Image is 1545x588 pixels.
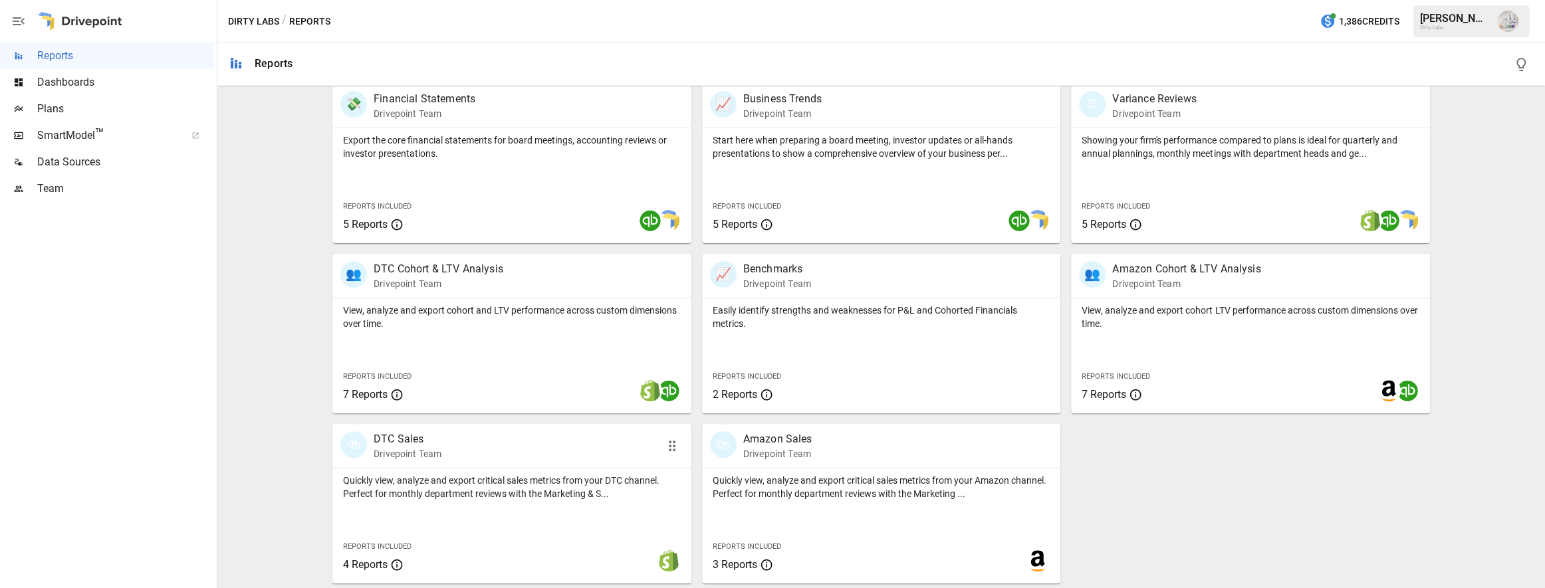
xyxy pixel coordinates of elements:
img: smart model [1027,210,1048,231]
button: 1,386Credits [1314,9,1405,34]
img: quickbooks [658,380,679,401]
p: Amazon Cohort & LTV Analysis [1112,261,1260,277]
span: Reports [37,48,214,64]
div: 📈 [710,261,737,288]
div: [PERSON_NAME] [1420,12,1489,25]
span: Reports Included [713,542,781,551]
p: View, analyze and export cohort and LTV performance across custom dimensions over time. [343,304,681,330]
p: Showing your firm's performance compared to plans is ideal for quarterly and annual plannings, mo... [1082,134,1419,160]
p: Drivepoint Team [1112,107,1196,120]
span: Data Sources [37,154,214,170]
span: 5 Reports [713,218,757,231]
div: 💸 [340,91,367,118]
img: quickbooks [1378,210,1399,231]
p: Easily identify strengths and weaknesses for P&L and Cohorted Financials metrics. [713,304,1050,330]
span: Team [37,181,214,197]
p: Start here when preparing a board meeting, investor updates or all-hands presentations to show a ... [713,134,1050,160]
span: Reports Included [713,372,781,381]
img: quickbooks [1009,210,1030,231]
span: 7 Reports [343,388,388,401]
span: 3 Reports [713,558,757,571]
p: Variance Reviews [1112,91,1196,107]
span: 1,386 Credits [1339,13,1399,30]
span: ™ [95,126,104,142]
span: Reports Included [343,542,412,551]
p: Drivepoint Team [374,277,503,290]
p: Drivepoint Team [374,447,441,460]
p: DTC Cohort & LTV Analysis [374,261,503,277]
p: Benchmarks [743,261,811,277]
img: shopify [1360,210,1381,231]
div: 👥 [340,261,367,288]
img: quickbooks [640,210,661,231]
button: Dirty Labs [228,13,279,30]
img: shopify [658,550,679,571]
img: shopify [640,380,661,401]
p: Drivepoint Team [374,107,475,120]
img: smart model [658,210,679,231]
p: Amazon Sales [743,431,812,447]
p: Drivepoint Team [743,277,811,290]
img: smart model [1397,210,1418,231]
div: / [282,13,287,30]
img: amazon [1027,550,1048,571]
span: Reports Included [343,202,412,211]
div: Dirty Labs [1420,25,1489,31]
p: Financial Statements [374,91,475,107]
span: Dashboards [37,74,214,90]
p: Export the core financial statements for board meetings, accounting reviews or investor presentat... [343,134,681,160]
p: Drivepoint Team [743,447,812,460]
img: Emmanuelle Johnson [1497,11,1518,32]
span: Reports Included [713,202,781,211]
p: Quickly view, analyze and export critical sales metrics from your Amazon channel. Perfect for mon... [713,474,1050,500]
img: quickbooks [1397,380,1418,401]
p: Drivepoint Team [743,107,822,120]
div: 🗓 [1079,91,1106,118]
p: View, analyze and export cohort LTV performance across custom dimensions over time. [1082,304,1419,330]
div: Reports [255,57,293,70]
span: 5 Reports [343,218,388,231]
span: Reports Included [1082,372,1150,381]
span: 5 Reports [1082,218,1126,231]
div: 📈 [710,91,737,118]
img: amazon [1378,380,1399,401]
span: 4 Reports [343,558,388,571]
p: Quickly view, analyze and export critical sales metrics from your DTC channel. Perfect for monthl... [343,474,681,500]
div: 👥 [1079,261,1106,288]
p: Business Trends [743,91,822,107]
div: 🛍 [710,431,737,458]
span: Plans [37,101,214,117]
button: Emmanuelle Johnson [1489,3,1526,40]
span: 2 Reports [713,388,757,401]
div: 🛍 [340,431,367,458]
span: Reports Included [343,372,412,381]
span: Reports Included [1082,202,1150,211]
span: 7 Reports [1082,388,1126,401]
p: DTC Sales [374,431,441,447]
p: Drivepoint Team [1112,277,1260,290]
span: SmartModel [37,128,177,144]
